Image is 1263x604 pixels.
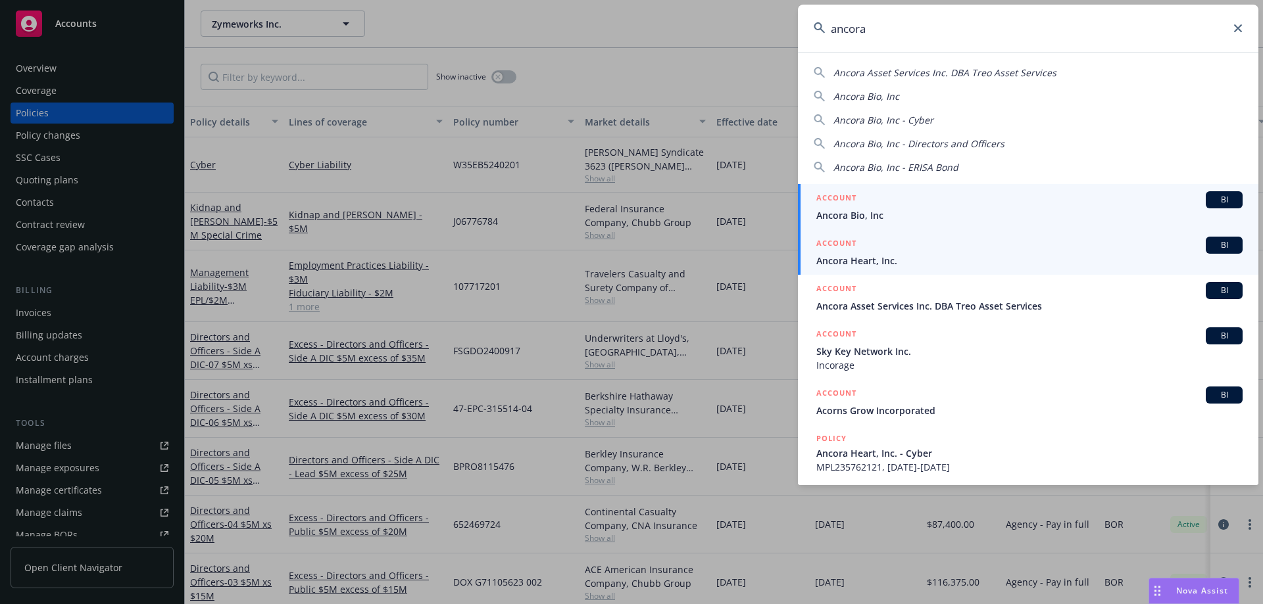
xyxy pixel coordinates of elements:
[1211,239,1237,251] span: BI
[798,379,1258,425] a: ACCOUNTBIAcorns Grow Incorporated
[798,229,1258,275] a: ACCOUNTBIAncora Heart, Inc.
[816,254,1243,267] span: Ancora Heart, Inc.
[816,460,1243,474] span: MPL235762121, [DATE]-[DATE]
[816,327,856,343] h5: ACCOUNT
[798,184,1258,229] a: ACCOUNTBIAncora Bio, Inc
[816,299,1243,313] span: Ancora Asset Services Inc. DBA Treo Asset Services
[833,161,958,174] span: Ancora Bio, Inc - ERISA Bond
[798,320,1258,379] a: ACCOUNTBISky Key Network Inc.Incorage
[833,114,933,126] span: Ancora Bio, Inc - Cyber
[1149,578,1166,603] div: Drag to move
[816,191,856,207] h5: ACCOUNT
[816,282,856,298] h5: ACCOUNT
[816,386,856,402] h5: ACCOUNT
[816,358,1243,372] span: Incorage
[833,137,1004,150] span: Ancora Bio, Inc - Directors and Officers
[798,425,1258,481] a: POLICYAncora Heart, Inc. - CyberMPL235762121, [DATE]-[DATE]
[1211,285,1237,296] span: BI
[816,208,1243,222] span: Ancora Bio, Inc
[1211,389,1237,401] span: BI
[816,404,1243,417] span: Acorns Grow Incorporated
[798,5,1258,52] input: Search...
[1211,194,1237,206] span: BI
[833,90,899,103] span: Ancora Bio, Inc
[816,446,1243,460] span: Ancora Heart, Inc. - Cyber
[816,432,847,445] h5: POLICY
[798,275,1258,320] a: ACCOUNTBIAncora Asset Services Inc. DBA Treo Asset Services
[816,344,1243,358] span: Sky Key Network Inc.
[833,66,1056,79] span: Ancora Asset Services Inc. DBA Treo Asset Services
[1149,578,1239,604] button: Nova Assist
[1211,330,1237,342] span: BI
[1176,585,1228,596] span: Nova Assist
[816,237,856,252] h5: ACCOUNT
